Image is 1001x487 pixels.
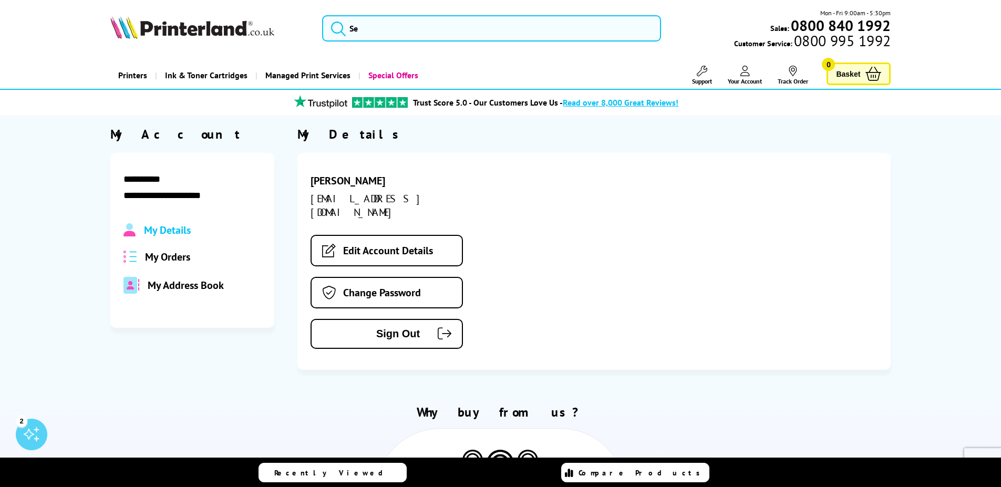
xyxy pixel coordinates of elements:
img: Printerland Logo [110,16,274,39]
div: [PERSON_NAME] [311,174,498,188]
h2: Why buy from us? [110,404,891,420]
a: Edit Account Details [311,235,463,266]
a: Track Order [778,66,808,85]
span: My Orders [145,250,190,264]
button: Sign Out [311,319,463,349]
span: 0800 995 1992 [792,36,891,46]
a: Printers [110,62,155,89]
a: Support [692,66,712,85]
div: [EMAIL_ADDRESS][DOMAIN_NAME] [311,192,498,219]
span: Your Account [728,77,762,85]
div: 2 [16,415,27,427]
img: Printer Experts [484,450,516,486]
img: all-order.svg [123,251,137,263]
span: Support [692,77,712,85]
a: Trust Score 5.0 - Our Customers Love Us -Read over 8,000 Great Reviews! [413,97,678,108]
span: Ink & Toner Cartridges [165,62,247,89]
div: My Account [110,126,274,142]
a: Recently Viewed [259,463,407,482]
span: Customer Service: [734,36,891,48]
img: Profile.svg [123,223,136,237]
img: Printer Experts [461,450,484,476]
span: My Details [144,223,191,237]
a: Change Password [311,277,463,308]
span: Read over 8,000 Great Reviews! [563,97,678,108]
a: Compare Products [561,463,709,482]
a: Managed Print Services [255,62,358,89]
img: trustpilot rating [352,97,408,108]
img: trustpilot rating [289,95,352,108]
a: Basket 0 [827,63,891,85]
a: Printerland Logo [110,16,309,41]
span: Basket [836,67,860,81]
input: Se [322,15,661,42]
span: Mon - Fri 9:00am - 5:30pm [820,8,891,18]
a: Ink & Toner Cartridges [155,62,255,89]
a: 0800 840 1992 [789,20,891,30]
img: address-book-duotone-solid.svg [123,277,139,294]
a: Your Account [728,66,762,85]
span: Sales: [770,23,789,33]
span: Compare Products [579,468,706,478]
img: Printer Experts [516,450,540,476]
a: Special Offers [358,62,426,89]
b: 0800 840 1992 [791,16,891,35]
span: 0 [822,58,835,71]
span: Recently Viewed [274,468,394,478]
span: Sign Out [327,328,420,340]
span: My Address Book [148,278,224,292]
div: My Details [297,126,891,142]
